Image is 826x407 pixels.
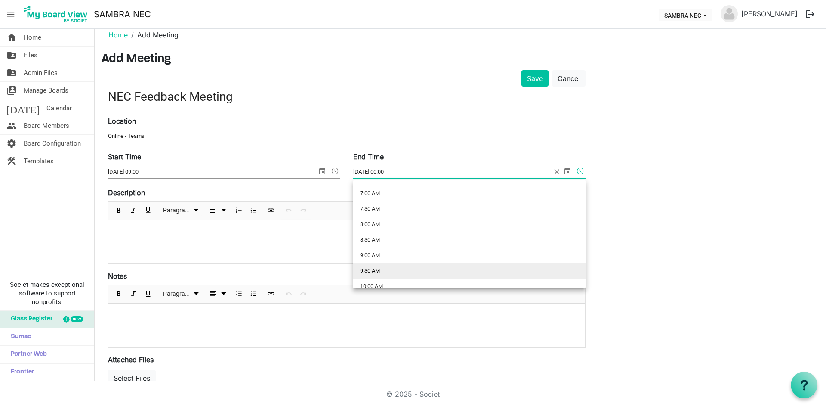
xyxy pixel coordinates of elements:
li: 7:00 AM [353,186,586,201]
span: Paragraph [163,205,191,216]
a: © 2025 - Societ [386,390,440,398]
li: 8:00 AM [353,217,586,232]
span: folder_shared [6,64,17,81]
span: Calendar [46,99,72,117]
div: Alignments [204,285,232,303]
div: Bulleted List [246,202,261,220]
span: Templates [24,152,54,170]
div: Insert Link [264,285,278,303]
span: construction [6,152,17,170]
button: Bold [113,289,125,299]
a: SAMBRA NEC [94,6,151,23]
button: Bold [113,205,125,216]
span: Glass Register [6,311,52,328]
span: Partner Web [6,346,47,363]
div: Alignments [204,202,232,220]
li: 8:30 AM [353,232,586,248]
button: Numbered List [233,289,245,299]
span: Board Members [24,117,69,134]
div: Bold [111,285,126,303]
button: Select Files [108,370,156,386]
span: Sumac [6,328,31,345]
div: Formats [158,285,204,303]
label: Description [108,187,145,198]
span: switch_account [6,82,17,99]
button: Paragraph dropdownbutton [160,205,203,216]
a: My Board View Logo [21,3,94,25]
div: Italic [126,285,141,303]
button: Bulleted List [248,205,259,216]
span: settings [6,135,17,152]
button: Underline [142,289,154,299]
button: logout [801,5,819,23]
img: no-profile-picture.svg [721,5,738,22]
button: Bulleted List [248,289,259,299]
span: people [6,117,17,134]
input: Title [108,87,586,107]
button: Italic [128,289,139,299]
span: select [317,165,327,177]
label: Attached Files [108,354,154,365]
button: Save [521,70,549,87]
span: home [6,29,17,46]
button: Insert Link [265,205,277,216]
button: Insert Link [265,289,277,299]
span: close [551,165,562,178]
span: Frontier [6,364,34,381]
span: Home [24,29,41,46]
li: 9:00 AM [353,248,586,263]
h3: Add Meeting [102,52,819,67]
li: Add Meeting [128,30,179,40]
div: Bulleted List [246,285,261,303]
span: Paragraph [163,289,191,299]
button: Paragraph dropdownbutton [160,289,203,299]
a: Cancel [552,70,586,87]
li: 10:00 AM [353,279,586,294]
div: Italic [126,202,141,220]
div: Insert Link [264,202,278,220]
button: SAMBRA NEC dropdownbutton [659,9,712,21]
li: 9:30 AM [353,263,586,279]
span: Societ makes exceptional software to support nonprofits. [4,280,90,306]
span: folder_shared [6,47,17,64]
img: My Board View Logo [21,3,90,25]
div: Underline [141,285,155,303]
span: Manage Boards [24,82,68,99]
button: dropdownbutton [205,289,230,299]
div: Bold [111,202,126,220]
li: 7:30 AM [353,201,586,217]
button: Underline [142,205,154,216]
button: Numbered List [233,205,245,216]
span: select [562,165,573,177]
span: Board Configuration [24,135,81,152]
span: menu [3,6,19,22]
span: Admin Files [24,64,58,81]
a: Home [108,31,128,39]
span: Files [24,47,37,64]
div: Underline [141,202,155,220]
div: Numbered List [231,285,246,303]
div: Numbered List [231,202,246,220]
div: Formats [158,202,204,220]
label: Start Time [108,152,141,162]
div: new [71,316,83,322]
label: Location [108,116,136,126]
button: dropdownbutton [205,205,230,216]
a: [PERSON_NAME] [738,5,801,22]
label: End Time [353,152,384,162]
label: Notes [108,271,127,281]
button: Italic [128,205,139,216]
span: [DATE] [6,99,40,117]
